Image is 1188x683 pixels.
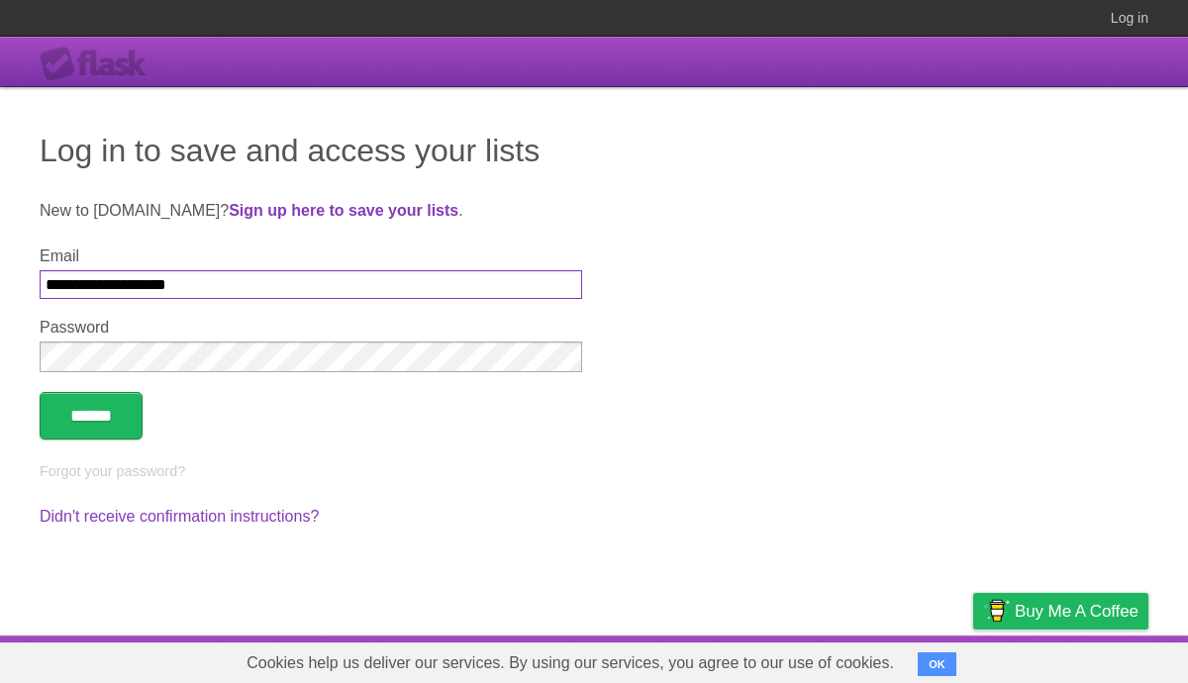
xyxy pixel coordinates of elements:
[775,640,855,678] a: Developers
[40,508,319,525] a: Didn't receive confirmation instructions?
[947,640,999,678] a: Privacy
[229,202,458,219] a: Sign up here to save your lists
[880,640,924,678] a: Terms
[710,640,751,678] a: About
[1024,640,1148,678] a: Suggest a feature
[1015,594,1138,629] span: Buy me a coffee
[227,643,914,683] span: Cookies help us deliver our services. By using our services, you agree to our use of cookies.
[40,319,582,337] label: Password
[40,463,185,479] a: Forgot your password?
[40,199,1148,223] p: New to [DOMAIN_NAME]? .
[40,247,582,265] label: Email
[918,652,956,676] button: OK
[983,594,1010,628] img: Buy me a coffee
[40,47,158,82] div: Flask
[40,127,1148,174] h1: Log in to save and access your lists
[973,593,1148,630] a: Buy me a coffee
